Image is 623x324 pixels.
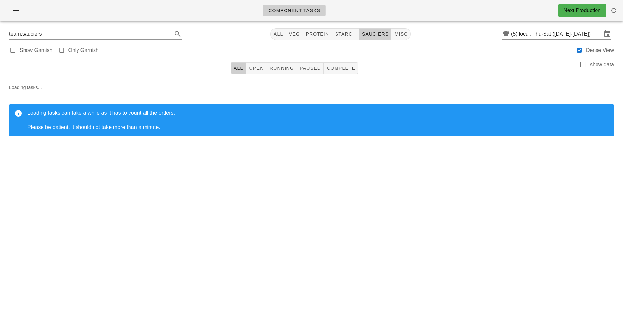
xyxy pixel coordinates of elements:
[359,28,392,40] button: sauciers
[231,62,246,74] button: All
[273,31,283,37] span: All
[27,109,609,131] div: Loading tasks can take a while as it has to count all the orders. Please be patient, it should no...
[362,31,389,37] span: sauciers
[246,62,267,74] button: Open
[263,5,326,16] a: Component Tasks
[68,47,99,54] label: Only Garnish
[268,8,320,13] span: Component Tasks
[332,28,359,40] button: starch
[297,62,324,74] button: Paused
[20,47,53,54] label: Show Garnish
[303,28,332,40] button: protein
[590,61,614,68] label: show data
[335,31,356,37] span: starch
[270,28,286,40] button: All
[394,31,407,37] span: misc
[267,62,297,74] button: Running
[586,47,614,54] label: Dense View
[305,31,329,37] span: protein
[391,28,410,40] button: misc
[511,31,519,37] div: (5)
[286,28,303,40] button: veg
[269,66,294,71] span: Running
[289,31,300,37] span: veg
[300,66,321,71] span: Paused
[324,62,358,74] button: Complete
[249,66,264,71] span: Open
[4,79,619,147] div: Loading tasks...
[326,66,355,71] span: Complete
[563,7,601,14] div: Next Production
[234,66,243,71] span: All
